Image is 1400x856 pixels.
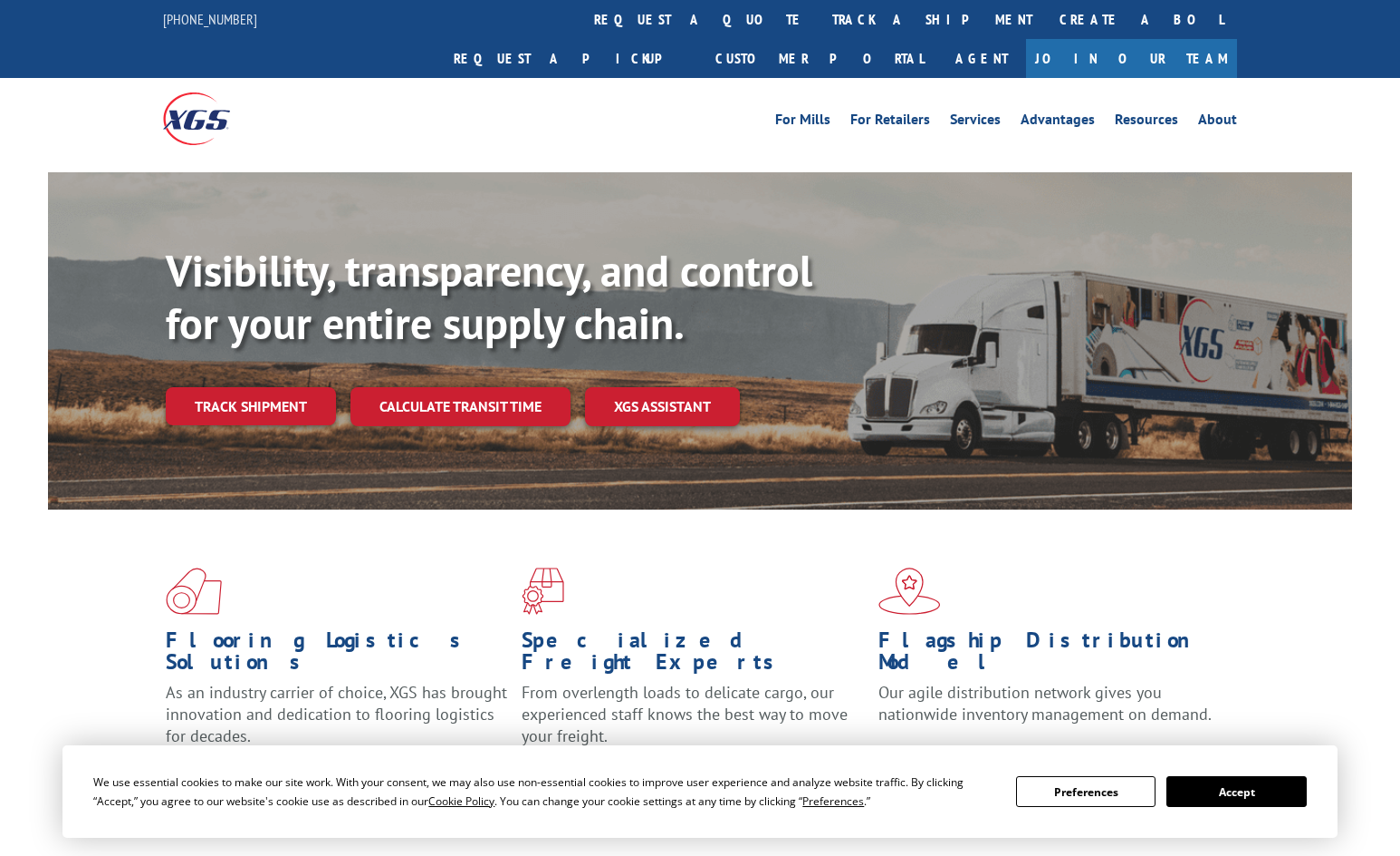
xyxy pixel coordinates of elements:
div: Cookie Consent Prompt [62,745,1338,838]
p: From overlength loads to delicate cargo, our experienced staff knows the best way to move your fr... [522,682,864,763]
span: Cookie Policy [428,793,494,809]
a: Calculate transit time [350,387,571,426]
a: Resources [1115,112,1178,132]
a: Customer Portal [702,39,937,78]
span: Preferences [802,793,864,809]
button: Accept [1166,776,1306,807]
a: About [1198,112,1237,132]
a: XGS ASSISTANT [585,387,740,426]
img: xgs-icon-flagship-distribution-model-red [878,568,941,615]
h1: Flooring Logistics Solutions [166,629,508,682]
button: Preferences [1016,776,1155,807]
a: Advantages [1021,112,1095,132]
img: xgs-icon-total-supply-chain-intelligence-red [166,568,222,615]
a: Join Our Team [1026,39,1237,78]
a: For Retailers [850,112,930,132]
h1: Flagship Distribution Model [878,629,1221,682]
a: Services [950,112,1001,132]
b: Visibility, transparency, and control for your entire supply chain. [166,242,812,351]
a: For Mills [775,112,830,132]
span: Our agile distribution network gives you nationwide inventory management on demand. [878,682,1212,725]
div: We use essential cookies to make our site work. With your consent, we may also use non-essential ... [93,773,994,811]
a: Learn More > [878,742,1104,763]
h1: Specialized Freight Experts [522,629,864,682]
a: Agent [937,39,1026,78]
span: As an industry carrier of choice, XGS has brought innovation and dedication to flooring logistics... [166,682,507,746]
a: Request a pickup [440,39,702,78]
a: [PHONE_NUMBER] [163,10,257,28]
a: Track shipment [166,387,336,425]
img: xgs-icon-focused-on-flooring-red [522,568,564,615]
